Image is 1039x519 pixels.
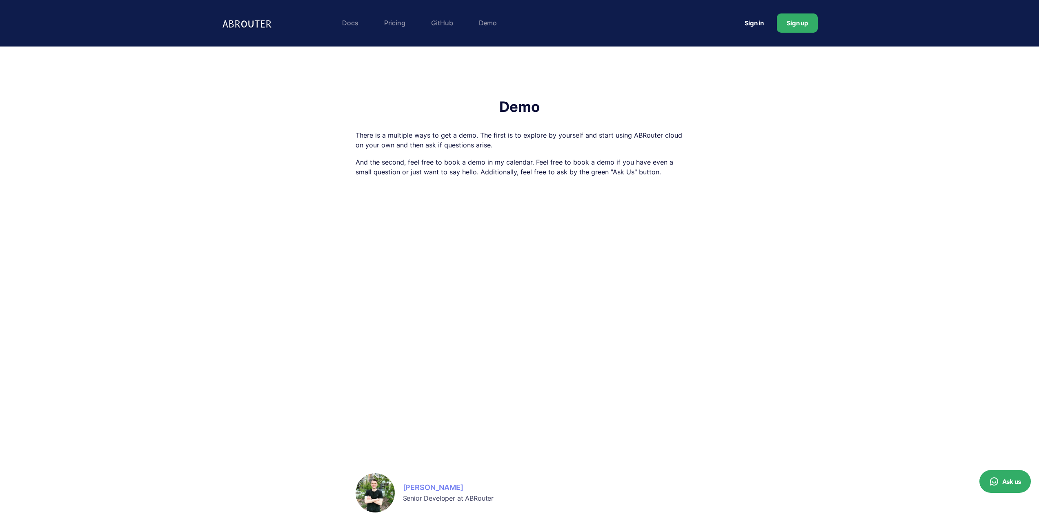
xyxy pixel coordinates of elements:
a: GitHub [427,15,457,31]
a: Pricing [380,15,409,31]
a: Docs [338,15,362,31]
p: There is a multiple ways to get a demo. The first is to explore by yourself and start using ABRou... [356,130,684,150]
a: Sign in [735,16,774,31]
a: Sign up [777,13,818,33]
span: Senior Developer at ABRouter [403,494,494,502]
h1: Demo [356,100,684,114]
button: Ask us [979,470,1031,493]
a: Demo [475,15,501,31]
p: And the second, feel free to book a demo in my calendar. Feel free to book a demo if you have eve... [356,157,684,177]
a: [PERSON_NAME] [403,482,494,493]
img: Image [356,473,395,512]
img: Logo [222,15,275,31]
